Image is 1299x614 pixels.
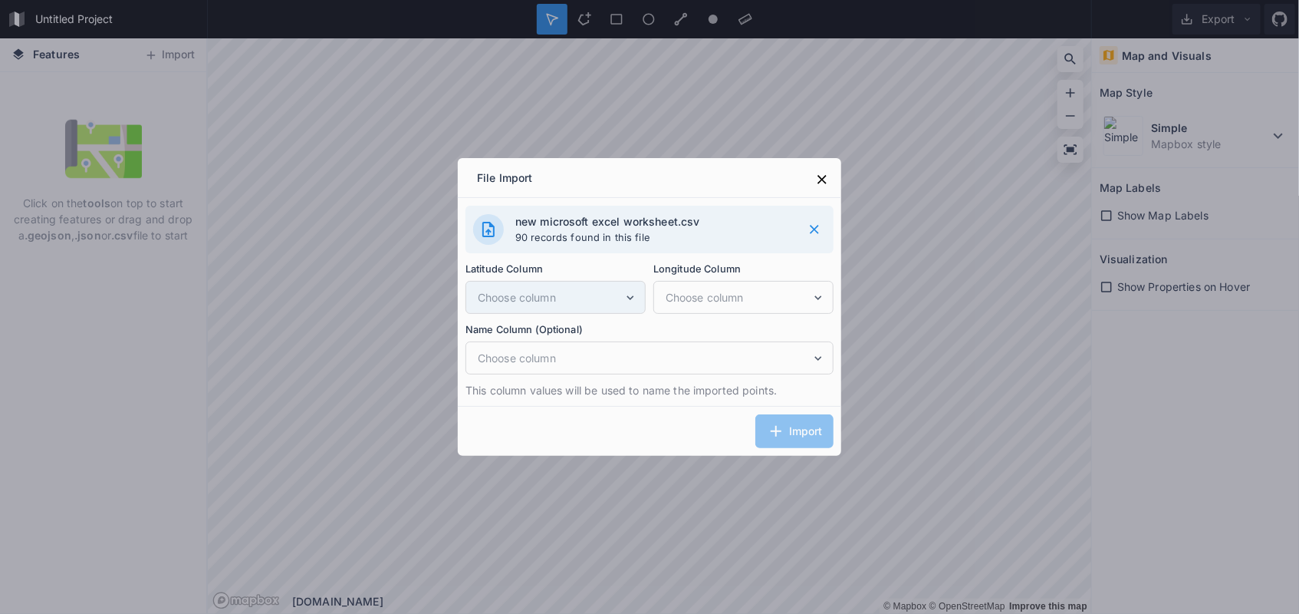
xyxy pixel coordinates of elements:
[478,350,811,366] span: Choose column
[515,213,791,229] h4: new microsoft excel worksheet.csv
[515,229,791,246] p: 90 records found in this file
[465,261,646,277] label: Latitude Column
[653,261,834,277] label: Longitude Column
[465,382,834,398] p: This column values will be used to name the imported points.
[666,289,811,305] span: Choose column
[465,322,834,338] label: Name Column (Optional)
[465,162,544,197] div: File Import
[478,289,623,305] span: Choose column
